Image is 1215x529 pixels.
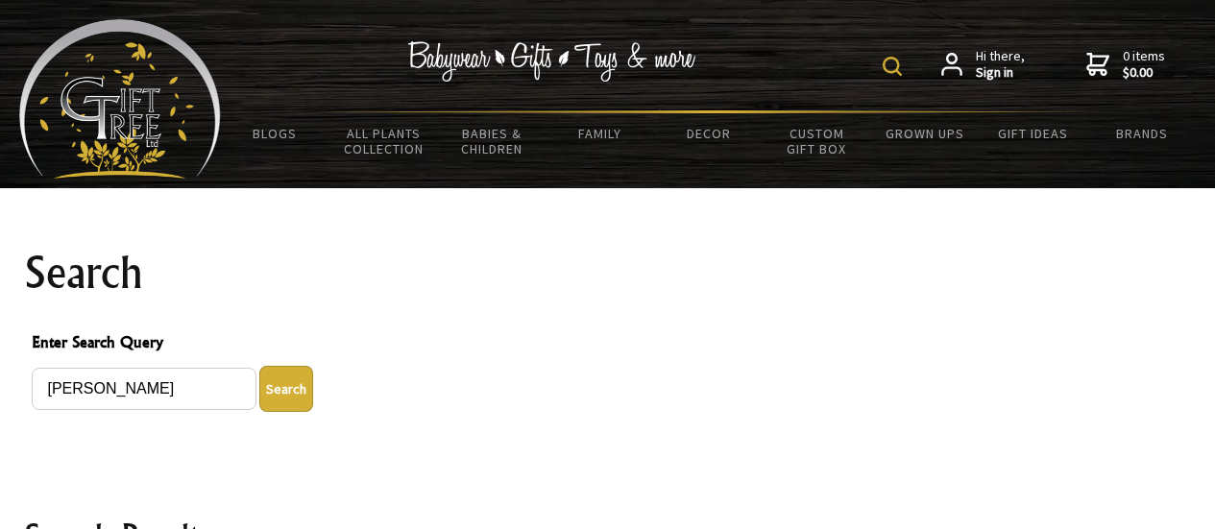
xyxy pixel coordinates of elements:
strong: Sign in [976,64,1025,82]
a: Gift Ideas [979,113,1087,154]
a: Babies & Children [438,113,547,169]
a: Family [546,113,654,154]
h1: Search [24,250,1192,296]
img: product search [883,57,902,76]
a: Hi there,Sign in [941,48,1025,82]
span: 0 items [1123,47,1165,82]
input: Enter Search Query [32,368,256,410]
strong: $0.00 [1123,64,1165,82]
a: Grown Ups [871,113,980,154]
span: Hi there, [976,48,1025,82]
button: Enter Search Query [259,366,313,412]
img: Babyware - Gifts - Toys and more... [19,19,221,179]
img: Babywear - Gifts - Toys & more [408,41,696,82]
a: 0 items$0.00 [1086,48,1165,82]
span: Enter Search Query [32,330,1184,358]
a: Decor [654,113,763,154]
a: Brands [1087,113,1196,154]
a: Custom Gift Box [763,113,871,169]
a: BLOGS [221,113,329,154]
a: All Plants Collection [329,113,438,169]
